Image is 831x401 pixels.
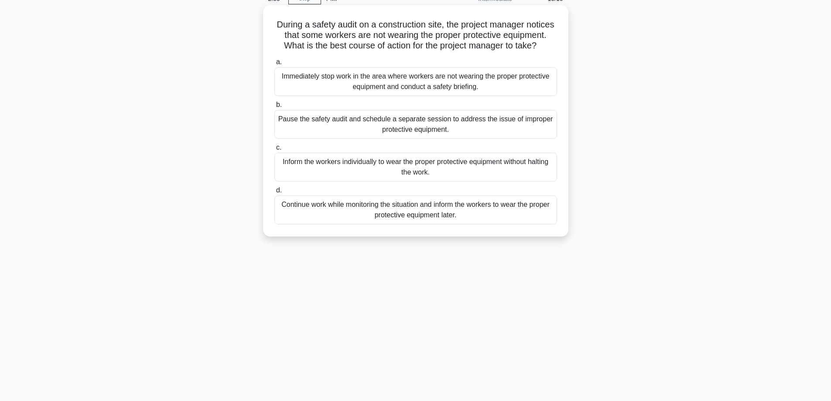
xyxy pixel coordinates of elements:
[276,186,282,194] span: d.
[274,110,557,139] div: Pause the safety audit and schedule a separate session to address the issue of improper protectiv...
[274,195,557,224] div: Continue work while monitoring the situation and inform the workers to wear the proper protective...
[274,67,557,96] div: Immediately stop work in the area where workers are not wearing the proper protective equipment a...
[274,153,557,182] div: Inform the workers individually to wear the proper protective equipment without halting the work.
[276,58,282,65] span: a.
[276,101,282,108] span: b.
[274,19,558,51] h5: During a safety audit on a construction site, the project manager notices that some workers are n...
[276,144,281,151] span: c.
